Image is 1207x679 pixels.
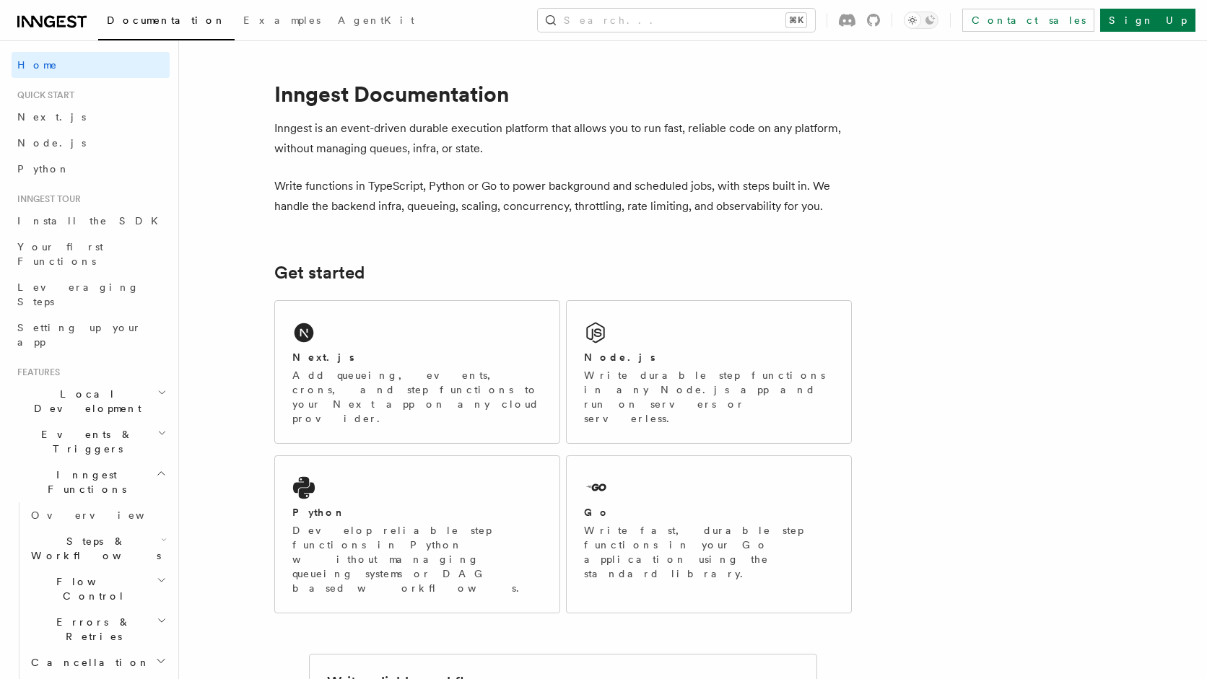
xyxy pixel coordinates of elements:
a: Node.js [12,130,170,156]
button: Steps & Workflows [25,528,170,569]
button: Local Development [12,381,170,421]
a: Sign Up [1100,9,1195,32]
button: Errors & Retries [25,609,170,649]
span: Cancellation [25,655,150,670]
h2: Next.js [292,350,354,364]
a: Python [12,156,170,182]
span: Install the SDK [17,215,167,227]
button: Search...⌘K [538,9,815,32]
span: Inngest Functions [12,468,156,496]
span: Quick start [12,89,74,101]
span: AgentKit [338,14,414,26]
a: Contact sales [962,9,1094,32]
span: Home [17,58,58,72]
span: Flow Control [25,574,157,603]
a: Leveraging Steps [12,274,170,315]
p: Inngest is an event-driven durable execution platform that allows you to run fast, reliable code ... [274,118,852,159]
kbd: ⌘K [786,13,806,27]
span: Python [17,163,70,175]
a: Overview [25,502,170,528]
a: Setting up your app [12,315,170,355]
span: Leveraging Steps [17,281,139,307]
a: AgentKit [329,4,423,39]
span: Documentation [107,14,226,26]
a: Get started [274,263,365,283]
h2: Go [584,505,610,520]
span: Errors & Retries [25,615,157,644]
span: Overview [31,509,180,521]
a: Home [12,52,170,78]
a: Your first Functions [12,234,170,274]
a: Next.jsAdd queueing, events, crons, and step functions to your Next app on any cloud provider. [274,300,560,444]
span: Examples [243,14,321,26]
span: Next.js [17,111,86,123]
a: Install the SDK [12,208,170,234]
h2: Python [292,505,346,520]
a: PythonDevelop reliable step functions in Python without managing queueing systems or DAG based wo... [274,455,560,613]
span: Steps & Workflows [25,534,161,563]
span: Inngest tour [12,193,81,205]
p: Write functions in TypeScript, Python or Go to power background and scheduled jobs, with steps bu... [274,176,852,216]
button: Inngest Functions [12,462,170,502]
button: Events & Triggers [12,421,170,462]
a: GoWrite fast, durable step functions in your Go application using the standard library. [566,455,852,613]
h1: Inngest Documentation [274,81,852,107]
span: Local Development [12,387,157,416]
p: Develop reliable step functions in Python without managing queueing systems or DAG based workflows. [292,523,542,595]
h2: Node.js [584,350,655,364]
span: Your first Functions [17,241,103,267]
a: Examples [235,4,329,39]
a: Next.js [12,104,170,130]
span: Events & Triggers [12,427,157,456]
button: Toggle dark mode [904,12,938,29]
a: Node.jsWrite durable step functions in any Node.js app and run on servers or serverless. [566,300,852,444]
p: Add queueing, events, crons, and step functions to your Next app on any cloud provider. [292,368,542,426]
a: Documentation [98,4,235,40]
span: Features [12,367,60,378]
p: Write durable step functions in any Node.js app and run on servers or serverless. [584,368,834,426]
span: Setting up your app [17,322,141,348]
button: Flow Control [25,569,170,609]
p: Write fast, durable step functions in your Go application using the standard library. [584,523,834,581]
button: Cancellation [25,649,170,675]
span: Node.js [17,137,86,149]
